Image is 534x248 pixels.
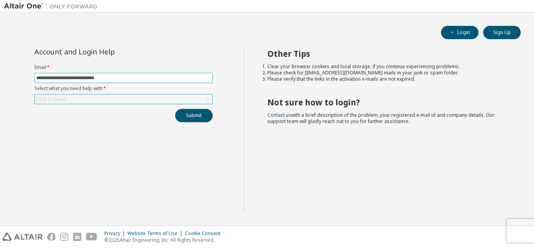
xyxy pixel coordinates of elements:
[267,112,495,125] span: with a brief description of the problem, your registered e-mail id and company details. Our suppo...
[267,76,507,82] li: Please verify that the links in the activation e-mails are not expired.
[2,233,43,241] img: altair_logo.svg
[267,112,291,118] a: Contact us
[441,26,478,39] button: Login
[483,26,521,39] button: Sign Up
[185,230,225,237] div: Cookie Consent
[60,233,68,241] img: instagram.svg
[73,233,81,241] img: linkedin.svg
[267,97,507,107] h2: Not sure how to login?
[34,64,213,71] label: Email
[104,230,127,237] div: Privacy
[36,96,67,102] div: Click to select
[175,109,213,122] button: Submit
[86,233,97,241] img: youtube.svg
[127,230,185,237] div: Website Terms of Use
[34,49,177,55] div: Account and Login Help
[35,94,212,104] div: Click to select
[47,233,56,241] img: facebook.svg
[267,70,507,76] li: Please check for [EMAIL_ADDRESS][DOMAIN_NAME] mails in your junk or spam folder.
[104,237,225,243] p: © 2025 Altair Engineering, Inc. All Rights Reserved.
[34,85,213,92] label: Select what you need help with
[4,2,102,10] img: Altair One
[267,63,507,70] li: Clear your browser cookies and local storage, if you continue experiencing problems.
[267,49,507,59] h2: Other Tips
